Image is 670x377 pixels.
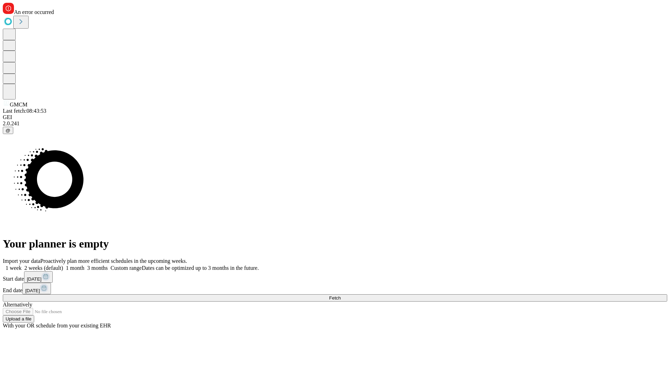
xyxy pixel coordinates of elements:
button: [DATE] [22,283,51,294]
span: Dates can be optimized up to 3 months in the future. [142,265,259,271]
span: An error occurred [14,9,54,15]
span: With your OR schedule from your existing EHR [3,323,111,328]
button: Fetch [3,294,667,302]
span: @ [6,128,10,133]
span: Custom range [111,265,142,271]
span: 2 weeks (default) [24,265,63,271]
div: Start date [3,271,667,283]
span: Proactively plan more efficient schedules in the upcoming weeks. [40,258,187,264]
div: 2.0.241 [3,120,667,127]
span: 1 month [66,265,84,271]
span: GMCM [10,102,28,108]
span: Last fetch: 08:43:53 [3,108,46,114]
span: 3 months [87,265,108,271]
span: 1 week [6,265,22,271]
span: Alternatively [3,302,32,308]
span: Import your data [3,258,40,264]
button: @ [3,127,13,134]
span: [DATE] [25,288,40,293]
button: Upload a file [3,315,34,323]
h1: Your planner is empty [3,237,667,250]
span: [DATE] [27,276,42,282]
button: [DATE] [24,271,53,283]
span: Fetch [329,295,341,301]
div: GEI [3,114,667,120]
div: End date [3,283,667,294]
